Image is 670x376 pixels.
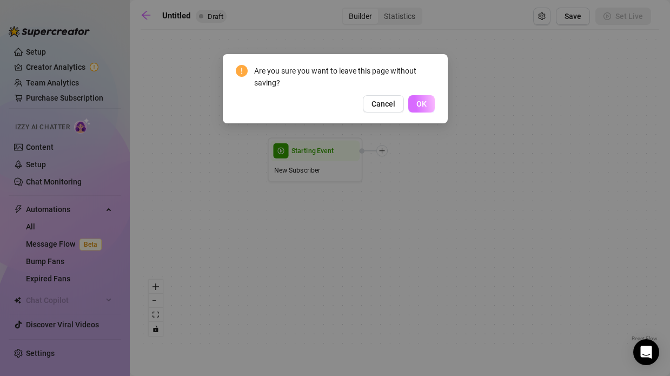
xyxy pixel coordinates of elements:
[254,65,435,89] div: Are you sure you want to leave this page without saving?
[416,100,427,108] span: OK
[236,65,248,77] span: exclamation-circle
[408,95,435,113] button: OK
[633,339,659,365] div: Open Intercom Messenger
[372,100,395,108] span: Cancel
[363,95,404,113] button: Cancel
